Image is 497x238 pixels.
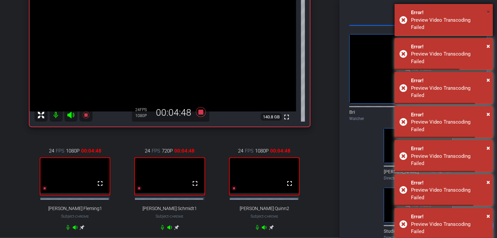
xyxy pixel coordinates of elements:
[486,7,490,17] button: Close
[250,213,278,219] span: Subject
[142,206,197,211] span: [PERSON_NAME] Schmidt1
[75,215,89,218] span: Chrome
[486,41,490,51] button: Close
[145,147,150,155] span: 24
[265,215,278,218] span: Chrome
[66,147,79,155] span: 1080P
[169,214,170,219] span: -
[349,109,487,122] div: Bri
[162,147,173,155] span: 720P
[411,9,488,16] div: Error!
[135,113,152,118] div: 1080P
[411,16,488,31] div: Preview Video Transcoding Failed
[411,221,488,235] div: Preview Video Transcoding Failed
[486,178,490,186] span: ×
[411,77,488,84] div: Error!
[286,179,293,187] mat-icon: fullscreen
[486,75,490,85] button: Close
[174,147,195,155] span: 00:04:48
[411,179,488,187] div: Error!
[486,42,490,50] span: ×
[411,186,488,201] div: Preview Video Transcoding Failed
[261,113,282,121] span: 140.8 GB
[411,43,488,51] div: Error!
[486,110,490,118] span: ×
[411,145,488,153] div: Error!
[152,107,196,118] div: 00:04:48
[240,206,289,211] span: [PERSON_NAME] Quinn2
[238,147,243,155] span: 24
[96,179,104,187] mat-icon: fullscreen
[264,214,265,219] span: -
[49,147,54,155] span: 24
[384,175,453,181] div: Director
[255,147,269,155] span: 1080P
[486,211,490,221] button: Close
[486,76,490,84] span: ×
[486,212,490,220] span: ×
[411,118,488,133] div: Preview Video Transcoding Failed
[411,153,488,167] div: Preview Video Transcoding Failed
[270,147,291,155] span: 00:04:48
[56,147,64,155] span: FPS
[152,147,160,155] span: FPS
[486,109,490,119] button: Close
[411,111,488,119] div: Error!
[411,84,488,99] div: Preview Video Transcoding Failed
[283,113,291,121] mat-icon: fullscreen
[349,116,487,122] div: Watcher
[411,50,488,65] div: Preview Video Transcoding Failed
[81,147,101,155] span: 00:04:48
[61,213,89,219] span: Subject
[245,147,253,155] span: FPS
[140,107,147,112] span: FPS
[486,177,490,187] button: Close
[411,213,488,221] div: Error!
[384,168,453,181] div: [PERSON_NAME]
[156,213,184,219] span: Subject
[191,179,199,187] mat-icon: fullscreen
[486,143,490,153] button: Close
[74,214,75,219] span: -
[486,8,490,16] span: ×
[486,144,490,152] span: ×
[170,215,184,218] span: Chrome
[48,206,102,211] span: [PERSON_NAME] Fleming1
[135,107,152,112] div: 24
